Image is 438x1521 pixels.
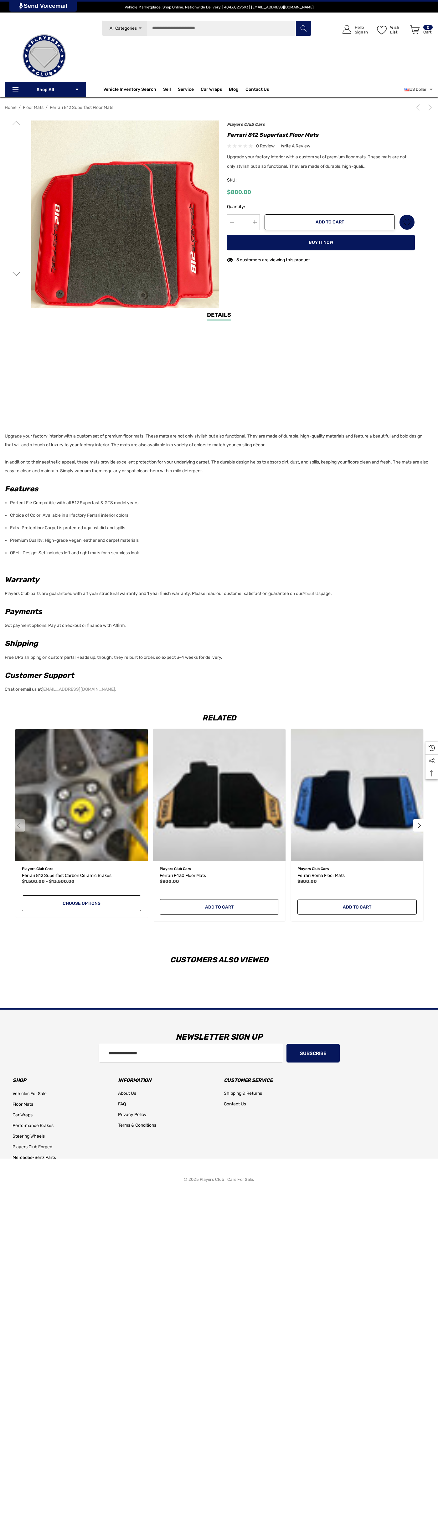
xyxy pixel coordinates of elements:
[207,311,231,320] a: Details
[343,25,351,34] svg: Icon User Account
[425,770,438,776] svg: Top
[10,509,430,522] li: Choice of Color: Available in all factory Ferrari interior colors
[227,235,415,250] button: Buy it now
[160,873,206,878] span: Ferrari F430 Floor Mats
[296,20,311,36] button: Search
[13,956,425,964] h2: Customers Also Viewed
[118,1099,126,1109] a: FAQ
[415,104,424,110] a: Previous
[224,1091,262,1096] span: Shipping & Returns
[403,219,410,226] svg: Wish List
[22,865,141,873] p: Players Club Cars
[22,879,75,884] span: $1,500.00 - $13,500.00
[227,176,258,185] span: SKU:
[13,1088,47,1099] a: Vehicles For Sale
[10,547,430,559] li: OEM+ Design: Set includes left and right mats for a seamless look
[13,1142,52,1152] a: Players Club Forged
[178,87,194,94] a: Service
[227,154,406,169] span: Upgrade your factory interior with a custom set of premium floor mats. These mats are not only st...
[390,25,407,34] p: Wish List
[335,19,371,40] a: Sign in
[31,120,219,308] img: Ferrari 812 Floor Mats
[102,20,147,36] a: All Categories Icon Arrow Down Icon Arrow Up
[13,25,75,87] img: Players Club | Cars For Sale
[50,105,113,110] span: Ferrari 812 Superfast Floor Mats
[5,587,430,598] p: Players Club parts are guaranteed with a 1 year structural warranty and 1 year finish warranty. P...
[15,729,148,861] a: Ferrari 812 Superfast Carbon Ceramic Brakes,Price range from $1,500.00 to $13,500.00
[413,819,425,832] button: Go to slide 2 of 2
[12,86,21,93] svg: Icon Line
[227,189,251,196] span: $800.00
[5,683,430,694] p: Chat or email us at .
[42,685,115,694] a: [EMAIL_ADDRESS][DOMAIN_NAME]
[10,534,430,547] li: Premium Quality: High-grade vegan leather and carpet materials
[13,1152,56,1163] a: Mercedes-Benz Parts
[355,25,368,30] p: Hello
[423,30,433,34] p: Cart
[125,5,314,9] span: Vehicle Marketplace. Shop Online. Nationwide Delivery. | 404.602.9593 | [EMAIL_ADDRESS][DOMAIN_NAME]
[118,1112,147,1117] span: Privacy Policy
[10,497,430,509] li: Perfect Fit: Compatible with all 812 Superfast & GTS model years
[265,214,395,230] button: Add to Cart
[118,1076,214,1085] h3: Information
[297,899,417,915] a: Add to Cart
[160,865,279,873] p: Players Club Cars
[13,1123,54,1128] span: Performance Brakes
[229,87,239,94] a: Blog
[75,87,79,92] svg: Icon Arrow Down
[374,19,407,40] a: Wish List Wish List
[425,104,433,110] a: Next
[13,1110,33,1120] a: Car Wraps
[399,214,415,230] a: Wish List
[286,1044,340,1063] button: Subscribe
[103,87,156,94] a: Vehicle Inventory Search
[5,574,430,585] h2: Warranty
[118,1109,147,1120] a: Privacy Policy
[377,26,387,34] svg: Wish List
[423,25,433,30] p: 0
[163,87,171,94] span: Sell
[15,729,148,861] img: Ferrari 812 Carbon Ceramic Brakes
[138,26,142,31] svg: Icon Arrow Down
[224,1099,246,1109] a: Contact Us
[407,19,433,43] a: Cart with 0 items
[118,1120,156,1131] a: Terms & Conditions
[8,1028,430,1047] h3: Newsletter Sign Up
[184,1175,254,1184] p: © 2025 Players Club | Cars For Sale.
[5,651,430,662] p: Free UPS shipping on custom parts! Heads up, though: they're built to order, so expect 3-4 weeks ...
[23,105,44,110] a: Floor Mats
[291,729,423,861] img: Ferrari Roma Floor Mats
[118,1101,126,1107] span: FAQ
[227,203,260,211] label: Quantity:
[224,1101,246,1107] span: Contact Us
[227,130,415,140] h1: Ferrari 812 Superfast Floor Mats
[13,714,425,722] h2: Related
[227,122,265,127] a: Players Club Cars
[118,1088,136,1099] a: About Us
[163,83,178,96] a: Sell
[13,1091,47,1096] span: Vehicles For Sale
[297,865,417,873] p: Players Club Cars
[153,729,286,861] img: Ferrari F430 Floor Mats
[19,3,23,9] img: PjwhLS0gR2VuZXJhdG9yOiBHcmF2aXQuaW8gLS0+PHN2ZyB4bWxucz0iaHR0cDovL3d3dy53My5vcmcvMjAwMC9zdmciIHhtb...
[22,872,141,879] a: Ferrari 812 Superfast Carbon Ceramic Brakes,Price range from $1,500.00 to $13,500.00
[13,1155,56,1160] span: Mercedes-Benz Parts
[13,1144,52,1150] span: Players Club Forged
[13,270,20,278] svg: Go to slide 2 of 4
[153,729,286,861] a: Ferrari F430 Floor Mats,$800.00
[429,745,435,751] svg: Recently Viewed
[118,1091,136,1096] span: About Us
[5,606,430,617] h2: Payments
[10,522,430,534] li: Extra Protection: Carpet is protected against dirt and spills
[5,483,430,494] h2: Features
[429,758,435,764] svg: Social Media
[5,82,86,97] p: Shop All
[13,819,25,832] button: Go to slide 2 of 2
[355,30,368,34] p: Sign In
[297,873,345,878] span: Ferrari Roma Floor Mats
[5,638,430,649] h2: Shipping
[13,119,20,127] svg: Go to slide 4 of 4
[201,87,222,94] span: Car Wraps
[245,87,269,94] a: Contact Us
